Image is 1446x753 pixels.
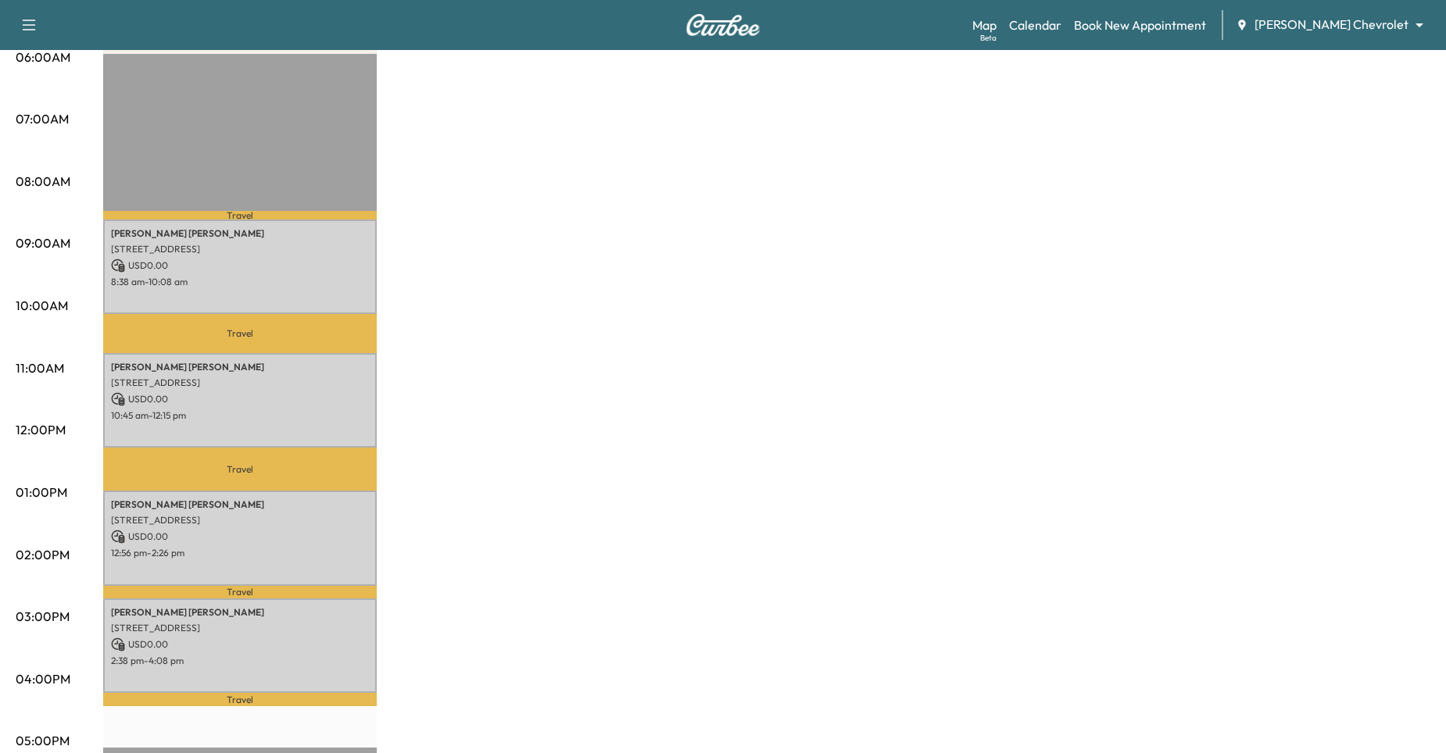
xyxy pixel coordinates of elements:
[111,361,369,373] p: [PERSON_NAME] [PERSON_NAME]
[111,498,369,511] p: [PERSON_NAME] [PERSON_NAME]
[111,606,369,619] p: [PERSON_NAME] [PERSON_NAME]
[16,731,70,750] p: 05:00PM
[980,32,997,44] div: Beta
[103,314,377,353] p: Travel
[16,296,68,315] p: 10:00AM
[111,227,369,240] p: [PERSON_NAME] [PERSON_NAME]
[16,607,70,626] p: 03:00PM
[1074,16,1206,34] a: Book New Appointment
[972,16,997,34] a: MapBeta
[16,172,70,191] p: 08:00AM
[111,637,369,651] p: USD 0.00
[111,514,369,526] p: [STREET_ADDRESS]
[1255,16,1408,34] span: [PERSON_NAME] Chevrolet
[111,276,369,288] p: 8:38 am - 10:08 am
[16,359,64,377] p: 11:00AM
[111,409,369,422] p: 10:45 am - 12:15 pm
[16,234,70,252] p: 09:00AM
[16,669,70,688] p: 04:00PM
[16,483,67,501] p: 01:00PM
[103,211,377,219] p: Travel
[111,530,369,544] p: USD 0.00
[16,48,70,66] p: 06:00AM
[111,655,369,667] p: 2:38 pm - 4:08 pm
[16,109,69,128] p: 07:00AM
[16,545,70,564] p: 02:00PM
[111,243,369,255] p: [STREET_ADDRESS]
[103,693,377,706] p: Travel
[111,376,369,389] p: [STREET_ADDRESS]
[103,448,377,491] p: Travel
[103,586,377,598] p: Travel
[1009,16,1061,34] a: Calendar
[111,547,369,559] p: 12:56 pm - 2:26 pm
[16,420,66,439] p: 12:00PM
[111,259,369,273] p: USD 0.00
[111,392,369,406] p: USD 0.00
[685,14,761,36] img: Curbee Logo
[111,622,369,634] p: [STREET_ADDRESS]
